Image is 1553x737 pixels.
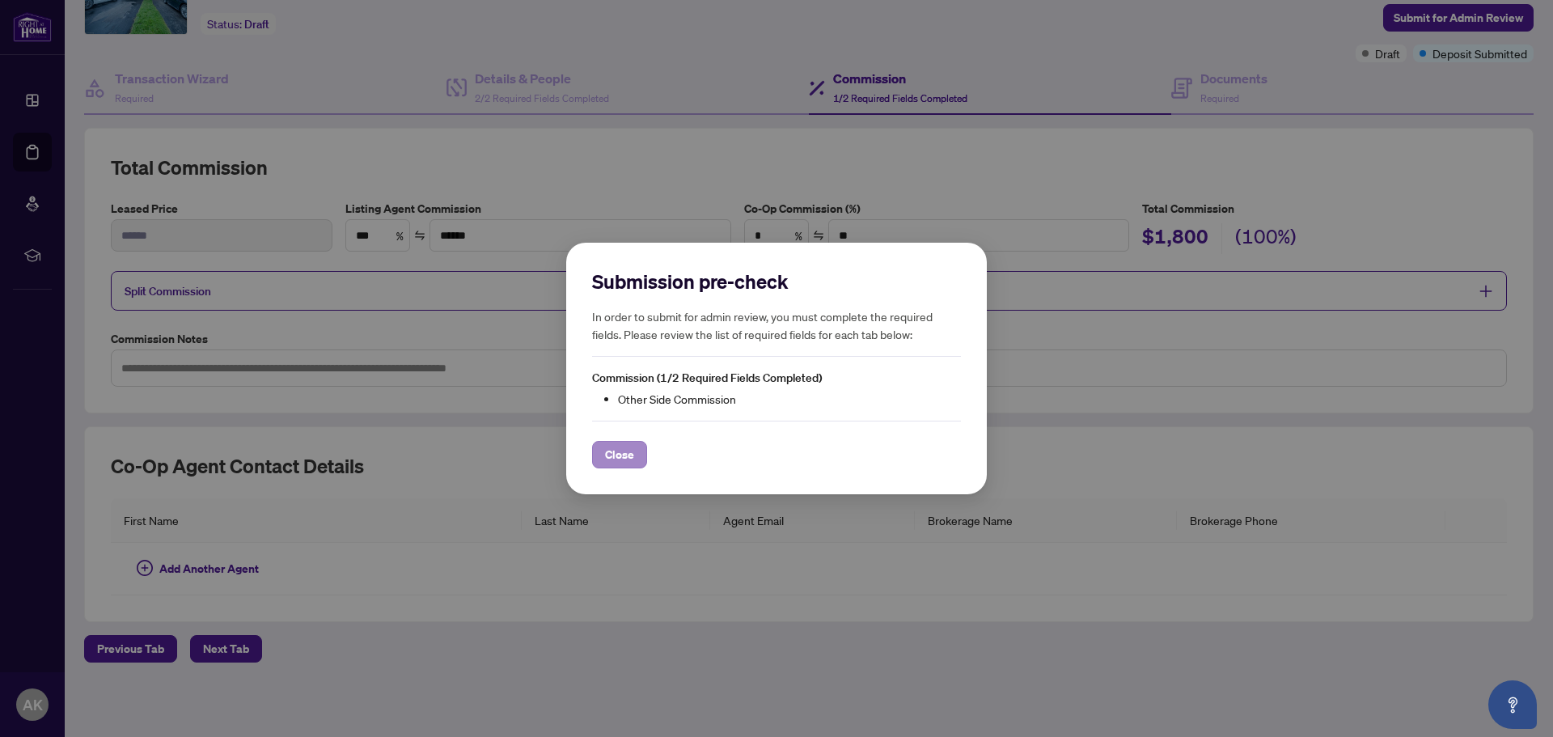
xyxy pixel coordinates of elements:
[592,371,822,385] span: Commission (1/2 Required Fields Completed)
[1488,680,1537,729] button: Open asap
[605,442,634,468] span: Close
[618,390,961,408] li: Other Side Commission
[592,441,647,468] button: Close
[592,269,961,294] h2: Submission pre-check
[592,307,961,343] h5: In order to submit for admin review, you must complete the required fields. Please review the lis...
